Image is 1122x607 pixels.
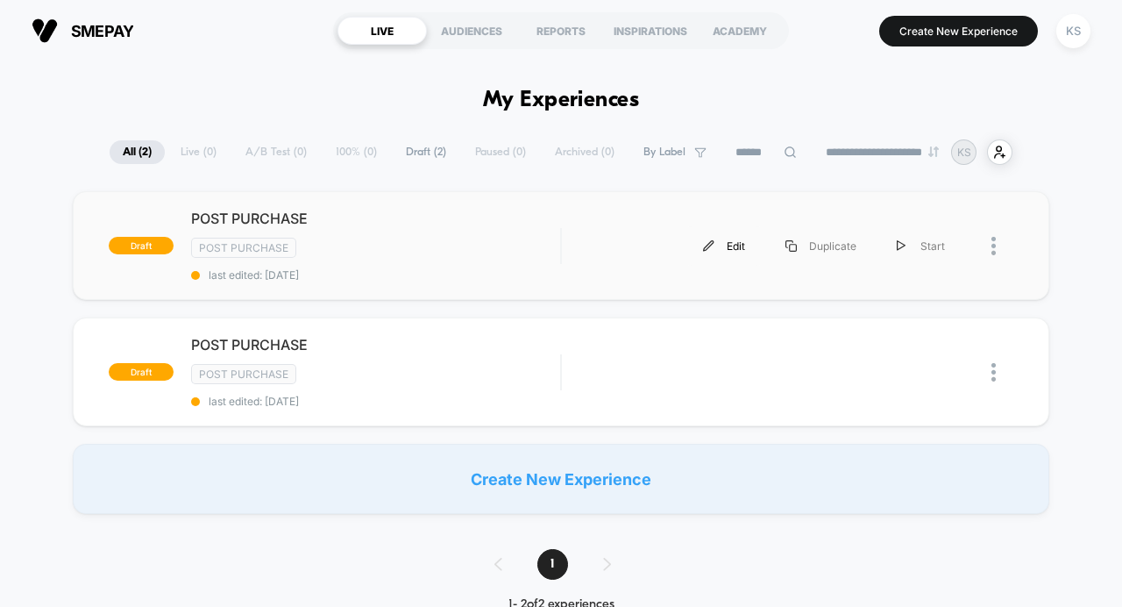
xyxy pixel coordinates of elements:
[957,146,971,159] p: KS
[765,226,877,266] div: Duplicate
[683,226,765,266] div: Edit
[110,140,165,164] span: All ( 2 )
[1056,14,1090,48] div: KS
[32,18,58,44] img: Visually logo
[879,16,1038,46] button: Create New Experience
[483,88,640,113] h1: My Experiences
[109,363,174,381] span: draft
[337,17,427,45] div: LIVE
[427,17,516,45] div: AUDIENCES
[191,210,560,227] span: POST PURCHASE
[191,364,296,384] span: Post Purchase
[606,17,695,45] div: INSPIRATIONS
[703,240,714,252] img: menu
[393,140,459,164] span: Draft ( 2 )
[191,238,296,258] span: Post Purchase
[928,146,939,157] img: end
[537,549,568,580] span: 1
[191,336,560,353] span: POST PURCHASE
[877,226,965,266] div: Start
[26,17,138,45] button: smepay
[785,240,797,252] img: menu
[191,395,560,408] span: last edited: [DATE]
[897,240,905,252] img: menu
[71,22,133,40] span: smepay
[991,237,996,255] img: close
[643,146,685,159] span: By Label
[1051,13,1096,49] button: KS
[991,363,996,382] img: close
[109,237,174,254] span: draft
[191,268,560,282] span: last edited: [DATE]
[73,444,1049,514] div: Create New Experience
[695,17,785,45] div: ACADEMY
[516,17,606,45] div: REPORTS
